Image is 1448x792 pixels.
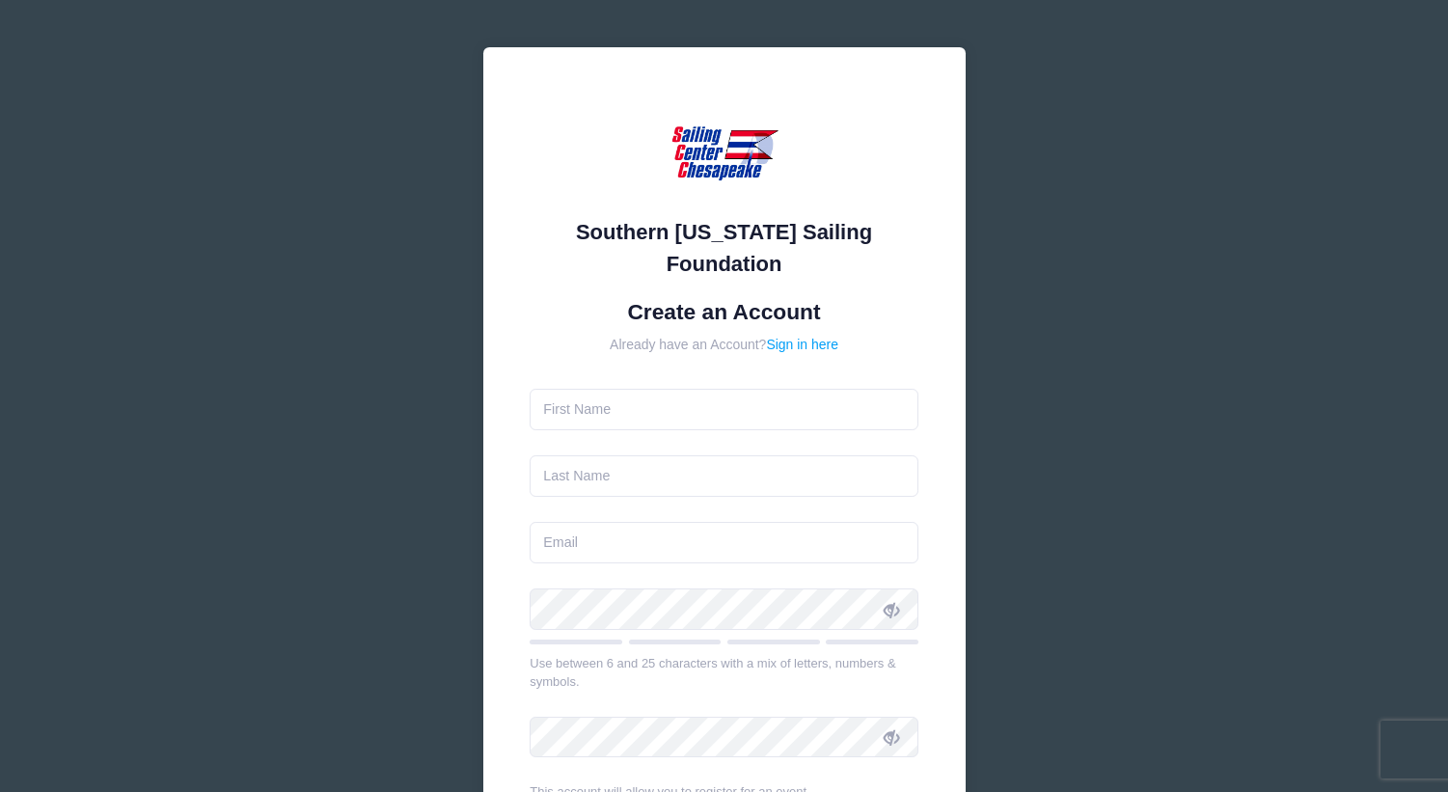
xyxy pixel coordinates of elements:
img: Southern Maryland Sailing Foundation [667,95,782,210]
div: Southern [US_STATE] Sailing Foundation [530,216,918,280]
input: Last Name [530,455,918,497]
h1: Create an Account [530,299,918,325]
a: Sign in here [766,337,838,352]
input: Email [530,522,918,563]
input: First Name [530,389,918,430]
div: Use between 6 and 25 characters with a mix of letters, numbers & symbols. [530,654,918,692]
div: Already have an Account? [530,335,918,355]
